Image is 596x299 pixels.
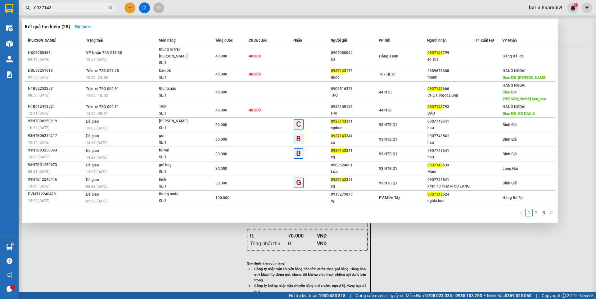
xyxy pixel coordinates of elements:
[503,152,517,156] span: Bình Giã
[159,198,205,205] div: SL: 2
[331,183,379,190] div: sg
[502,38,517,43] span: VP Nhận
[34,4,107,11] input: Tìm tên, số ĐT hoặc mã đơn
[427,56,475,63] div: eo sua
[28,38,56,43] span: [PERSON_NAME]
[26,6,30,10] span: search
[86,126,107,130] span: 16:03 [DATE]
[159,169,205,175] div: SL: 1
[215,123,227,127] span: 30.000
[294,134,303,144] span: B
[28,103,84,110] div: NTB012413521
[379,166,397,171] span: 93 NTB Q1
[427,192,443,197] span: 0937143
[25,24,70,30] h3: Kết quả tìm kiếm ( 28 )
[28,176,84,183] div: 93NTB12240416
[549,211,553,214] span: right
[86,170,107,174] span: 13:25 [DATE]
[331,110,379,117] div: HAI
[159,92,205,99] div: SL: 1
[86,38,103,43] span: Trạng thái
[28,184,49,188] span: 14:49 [DATE]
[427,125,475,131] div: hau
[503,196,524,200] span: Hàng Bà Rịa
[331,178,346,182] span: 0937143
[215,54,227,58] span: 40.000
[540,209,547,216] a: 3
[331,154,379,161] div: sg
[86,178,99,182] span: Đã giao
[331,56,379,63] div: su
[503,137,517,142] span: Bình Giã
[28,199,49,203] span: 15:22 [DATE]
[331,147,379,154] div: 341
[86,155,107,160] span: 14:23 [DATE]
[86,184,107,189] span: 08:23 [DATE]
[159,74,205,81] div: SL: 1
[86,141,107,145] span: 14:16 [DATE]
[215,38,233,43] span: Tổng cước
[249,38,267,43] span: Chưa cước
[6,25,13,31] img: warehouse-icon
[427,191,475,198] div: 624
[427,133,475,139] div: 0907748541
[503,105,525,109] span: HANG NGOAI
[379,54,398,58] span: Hàng Xanh
[533,209,540,216] li: 2
[28,75,49,79] span: 09:56 [DATE]
[331,169,379,175] div: Loan
[379,90,392,94] span: 44 NTB
[215,108,227,112] span: 40.000
[427,105,443,109] span: 0937143
[520,211,523,214] span: left
[331,134,346,138] span: 0937143
[331,50,379,56] div: 0907080084
[293,38,302,43] span: Nhãn
[159,133,205,139] div: goi
[6,40,13,47] img: warehouse-icon
[379,123,397,127] span: 93 NTB Q1
[379,72,395,76] span: 167 QL13
[159,46,205,60] div: thung ro trai [PERSON_NAME]
[331,92,379,99] div: TRỨ
[86,199,107,203] span: 09:26 [DATE]
[159,67,205,74] div: kien bk
[427,68,475,74] div: 0389679368
[503,54,524,58] span: Hàng Bà Rịa
[7,258,12,264] span: question-circle
[215,181,227,185] span: 30.000
[28,147,84,154] div: 93NTB03250363
[159,183,205,190] div: SL: 1
[331,118,379,125] div: 341
[379,152,397,156] span: 93 NTB Q1
[159,154,205,161] div: SL: 1
[159,147,205,154] div: tui vai
[503,123,517,127] span: Bình Giã
[294,178,304,188] span: G
[427,147,475,154] div: 0907748541
[379,108,392,112] span: 44 NTB
[427,169,475,175] div: Muoi
[331,177,379,183] div: 341
[159,60,205,66] div: SL: 1
[427,38,447,43] span: Người nhận
[86,111,108,116] span: 14:00 - 30/01
[159,118,205,125] div: [PERSON_NAME]
[159,176,205,183] div: bich
[28,67,84,74] div: ĐBL03251613
[86,119,99,124] span: Đã giao
[503,90,546,101] span: Giao DĐ: [PERSON_NAME].Sơn_chợ
[86,51,122,55] span: VP Nhận 72B-019.38
[427,110,475,117] div: BẢO
[427,162,475,169] div: 533
[249,72,261,76] span: 40.000
[427,154,475,161] div: hau
[86,163,99,167] span: Đã giao
[86,57,107,62] span: 10:57 [DATE]
[75,24,92,29] strong: Bộ lọc
[6,56,13,62] img: warehouse-icon
[427,51,443,55] span: 0937143
[331,139,379,146] div: sg
[540,209,548,216] li: 3
[427,118,475,125] div: 0907748541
